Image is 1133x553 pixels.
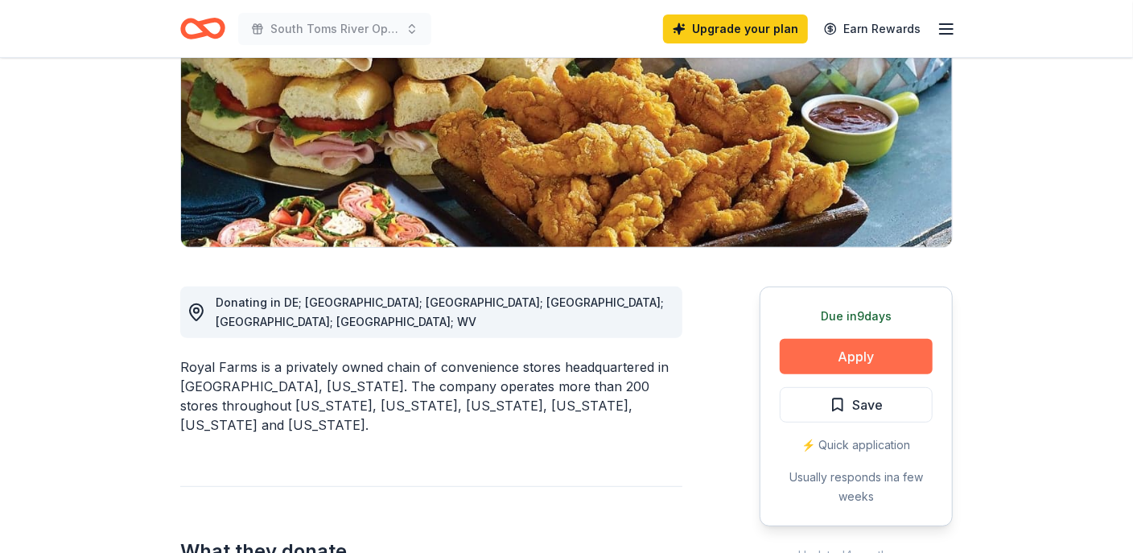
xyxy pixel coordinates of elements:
[780,435,933,455] div: ⚡️ Quick application
[180,10,225,47] a: Home
[270,19,399,39] span: South Toms River Optimist 4th Annual Gift Auction
[780,468,933,506] div: Usually responds in a few weeks
[780,339,933,374] button: Apply
[238,13,431,45] button: South Toms River Optimist 4th Annual Gift Auction
[216,295,664,328] span: Donating in DE; [GEOGRAPHIC_DATA]; [GEOGRAPHIC_DATA]; [GEOGRAPHIC_DATA]; [GEOGRAPHIC_DATA]; [GEOG...
[780,387,933,423] button: Save
[780,307,933,326] div: Due in 9 days
[814,14,930,43] a: Earn Rewards
[180,357,682,435] div: Royal Farms is a privately owned chain of convenience stores headquartered in [GEOGRAPHIC_DATA], ...
[663,14,808,43] a: Upgrade your plan
[852,394,883,415] span: Save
